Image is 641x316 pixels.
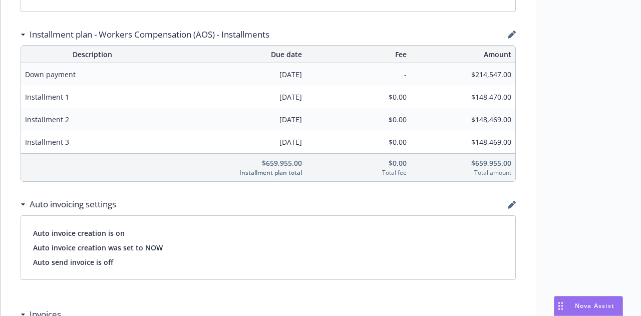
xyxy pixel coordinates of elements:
[168,49,302,60] span: Due date
[25,49,160,60] span: Description
[310,49,407,60] span: Fee
[415,49,511,60] span: Amount
[415,69,511,80] span: $214,547.00
[310,92,407,102] span: $0.00
[415,114,511,125] span: $148,469.00
[25,69,160,80] span: Down payment
[168,69,302,80] span: [DATE]
[168,114,302,125] span: [DATE]
[415,158,511,168] span: $659,955.00
[168,137,302,147] span: [DATE]
[168,168,302,177] span: Installment plan total
[168,92,302,102] span: [DATE]
[554,296,623,316] button: Nova Assist
[25,114,160,125] span: Installment 2
[168,158,302,168] span: $659,955.00
[415,168,511,177] span: Total amount
[30,198,116,211] h3: Auto invoicing settings
[33,257,503,267] span: Auto send invoice is off
[21,198,116,211] div: Auto invoicing settings
[415,92,511,102] span: $148,470.00
[25,92,160,102] span: Installment 1
[310,158,407,168] span: $0.00
[30,28,269,41] h3: Installment plan - Workers Compensation (AOS) - Installments
[21,28,269,41] div: Installment plan - Workers Compensation (AOS) - Installments
[415,137,511,147] span: $148,469.00
[33,228,503,238] span: Auto invoice creation is on
[33,242,503,253] span: Auto invoice creation was set to NOW
[310,137,407,147] span: $0.00
[310,114,407,125] span: $0.00
[310,168,407,177] span: Total fee
[310,69,407,80] span: -
[25,137,160,147] span: Installment 3
[575,301,614,310] span: Nova Assist
[554,296,567,315] div: Drag to move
